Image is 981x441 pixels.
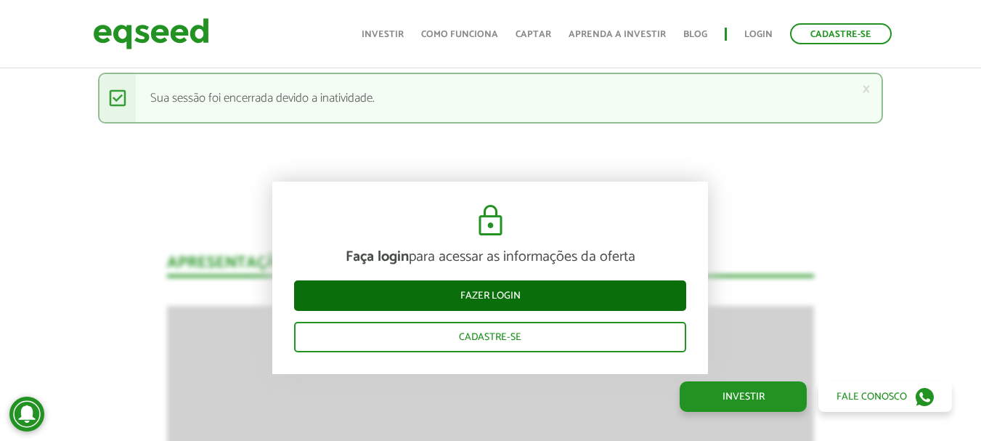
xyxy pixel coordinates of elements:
a: Como funciona [421,30,498,39]
div: Sua sessão foi encerrada devido a inatividade. [98,73,883,124]
img: EqSeed [93,15,209,53]
a: × [862,81,871,97]
a: Blog [683,30,707,39]
a: Cadastre-se [790,23,892,44]
a: Captar [516,30,551,39]
strong: Faça login [346,245,409,269]
a: Investir [680,381,807,412]
a: Investir [362,30,404,39]
img: cadeado.svg [473,203,508,238]
a: Cadastre-se [294,322,686,352]
p: para acessar as informações da oferta [294,248,686,266]
a: Fale conosco [818,381,952,412]
a: Login [744,30,773,39]
a: Fazer login [294,280,686,311]
a: Aprenda a investir [569,30,666,39]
